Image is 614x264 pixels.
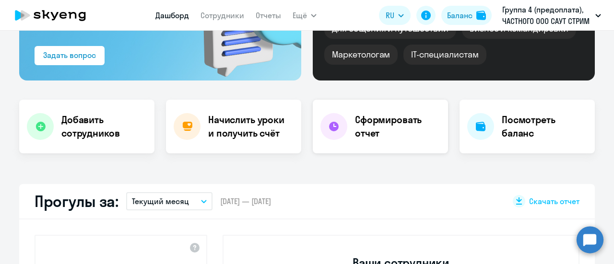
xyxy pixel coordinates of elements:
[43,49,96,61] div: Задать вопрос
[155,11,189,20] a: Дашборд
[324,45,398,65] div: Маркетологам
[208,113,292,140] h4: Начислить уроки и получить счёт
[386,10,394,21] span: RU
[256,11,281,20] a: Отчеты
[35,192,118,211] h2: Прогулы за:
[441,6,492,25] button: Балансbalance
[201,11,244,20] a: Сотрудники
[476,11,486,20] img: balance
[447,10,472,21] div: Баланс
[502,4,591,27] p: Группа 4 (предоплата), ЧАСТНОГО ООО САУТ СТРИМ ТРАНСПОРТ Б.В. В Г. АНАПА, ФЛ
[220,196,271,207] span: [DATE] — [DATE]
[529,196,579,207] span: Скачать отчет
[132,195,189,207] p: Текущий месяц
[403,45,486,65] div: IT-специалистам
[497,4,606,27] button: Группа 4 (предоплата), ЧАСТНОГО ООО САУТ СТРИМ ТРАНСПОРТ Б.В. В Г. АНАПА, ФЛ
[502,113,587,140] h4: Посмотреть баланс
[35,46,105,65] button: Задать вопрос
[293,10,307,21] span: Ещё
[293,6,317,25] button: Ещё
[61,113,147,140] h4: Добавить сотрудников
[355,113,440,140] h4: Сформировать отчет
[379,6,411,25] button: RU
[126,192,213,210] button: Текущий месяц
